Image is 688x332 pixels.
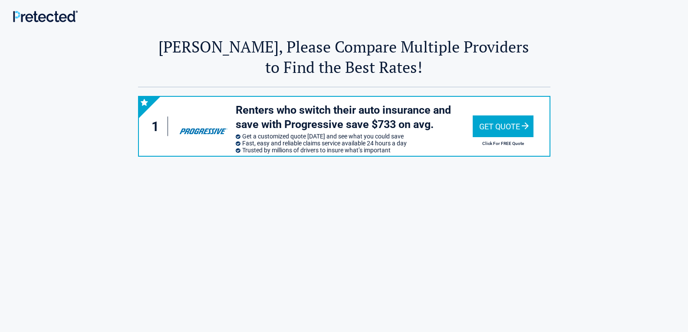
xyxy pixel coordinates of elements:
h2: [PERSON_NAME], Please Compare Multiple Providers to Find the Best Rates! [138,36,550,77]
li: Trusted by millions of drivers to insure what’s important [236,147,473,154]
h2: Click For FREE Quote [473,141,533,146]
li: Get a customized quote [DATE] and see what you could save [236,133,473,140]
div: Get Quote [473,115,533,137]
div: 1 [148,117,168,136]
li: Fast, easy and reliable claims service available 24 hours a day [236,140,473,147]
img: progressive's logo [175,113,231,140]
h3: Renters who switch their auto insurance and save with Progressive save $733 on avg. [236,103,473,131]
img: Main Logo [13,10,78,22]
